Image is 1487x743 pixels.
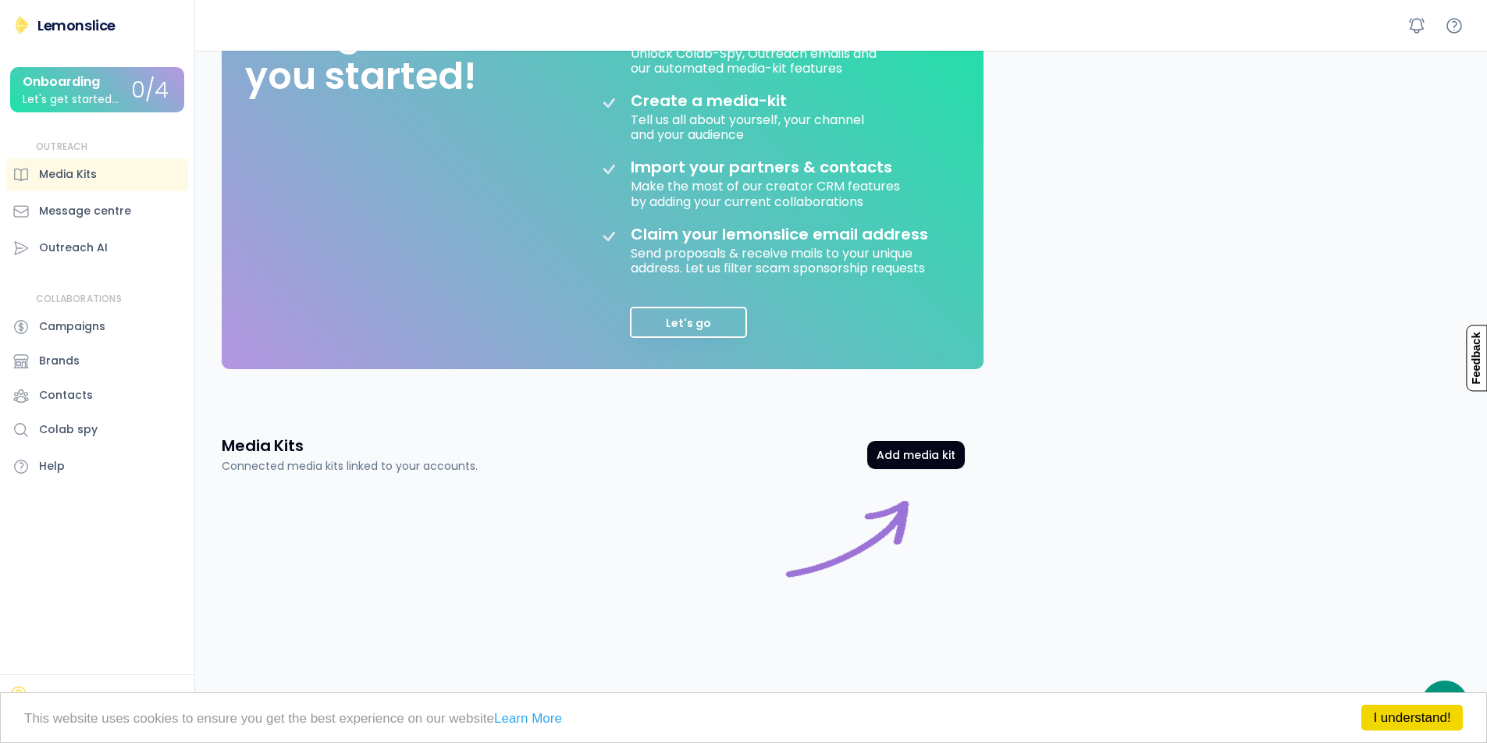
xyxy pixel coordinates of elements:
[631,225,928,244] div: Claim your lemonslice email address
[37,16,116,35] div: Lemonslice
[39,166,97,183] div: Media Kits
[777,493,918,634] img: connect%20image%20purple.gif
[1361,705,1463,731] a: I understand!
[36,140,88,154] div: OUTREACH
[131,79,169,103] div: 0/4
[39,387,93,403] div: Contacts
[222,458,478,475] div: Connected media kits linked to your accounts.
[867,441,965,469] button: Add media kit
[631,110,867,142] div: Tell us all about yourself, your channel and your audience
[245,9,476,99] div: Let's get you started!
[39,353,80,369] div: Brands
[777,493,918,634] div: Start here
[631,44,880,76] div: Unlock Colab-Spy, Outreach emails and our automated media-kit features
[36,293,122,306] div: COLLABORATIONS
[631,244,943,276] div: Send proposals & receive mails to your unique address. Let us filter scam sponsorship requests
[631,176,903,208] div: Make the most of our creator CRM features by adding your current collaborations
[222,435,304,457] h3: Media Kits
[1421,681,1468,727] div: Chat abierto
[39,421,98,438] div: Colab spy
[24,712,1463,725] p: This website uses cookies to ensure you get the best experience on our website
[39,458,65,475] div: Help
[631,91,826,110] div: Create a media-kit
[12,16,31,34] img: Lemonslice
[39,203,131,219] div: Message centre
[630,307,747,338] button: Let's go
[494,711,562,726] a: Learn More
[631,158,892,176] div: Import your partners & contacts
[23,75,100,89] div: Onboarding
[39,318,105,335] div: Campaigns
[39,240,108,256] div: Outreach AI
[23,94,119,105] div: Let's get started...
